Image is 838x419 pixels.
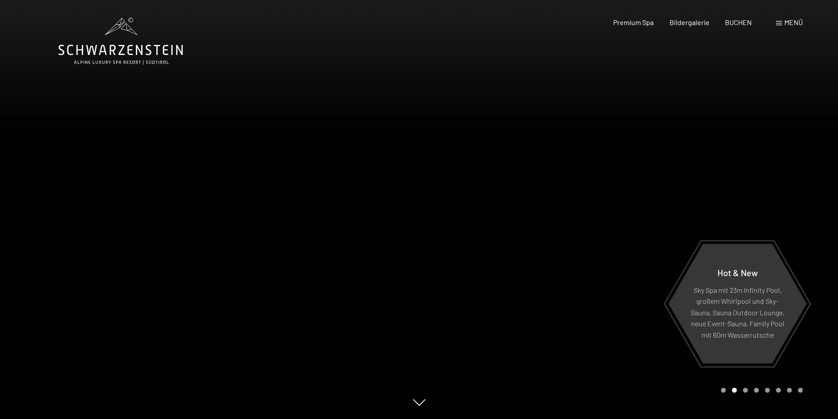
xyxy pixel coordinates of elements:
div: Carousel Page 7 [787,388,792,393]
div: Carousel Page 6 [776,388,781,393]
div: Carousel Page 8 [798,388,803,393]
a: BUCHEN [725,18,752,26]
a: Premium Spa [613,18,654,26]
div: Carousel Page 1 [721,388,726,393]
span: Menü [784,18,803,26]
p: Sky Spa mit 23m Infinity Pool, großem Whirlpool und Sky-Sauna, Sauna Outdoor Lounge, neue Event-S... [690,284,785,340]
span: Hot & New [717,267,758,277]
div: Carousel Page 3 [743,388,748,393]
div: Carousel Page 4 [754,388,759,393]
a: Hot & New Sky Spa mit 23m Infinity Pool, großem Whirlpool und Sky-Sauna, Sauna Outdoor Lounge, ne... [668,243,807,364]
div: Carousel Page 2 (Current Slide) [732,388,737,393]
div: Carousel Page 5 [765,388,770,393]
a: Bildergalerie [670,18,710,26]
div: Carousel Pagination [718,388,803,393]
